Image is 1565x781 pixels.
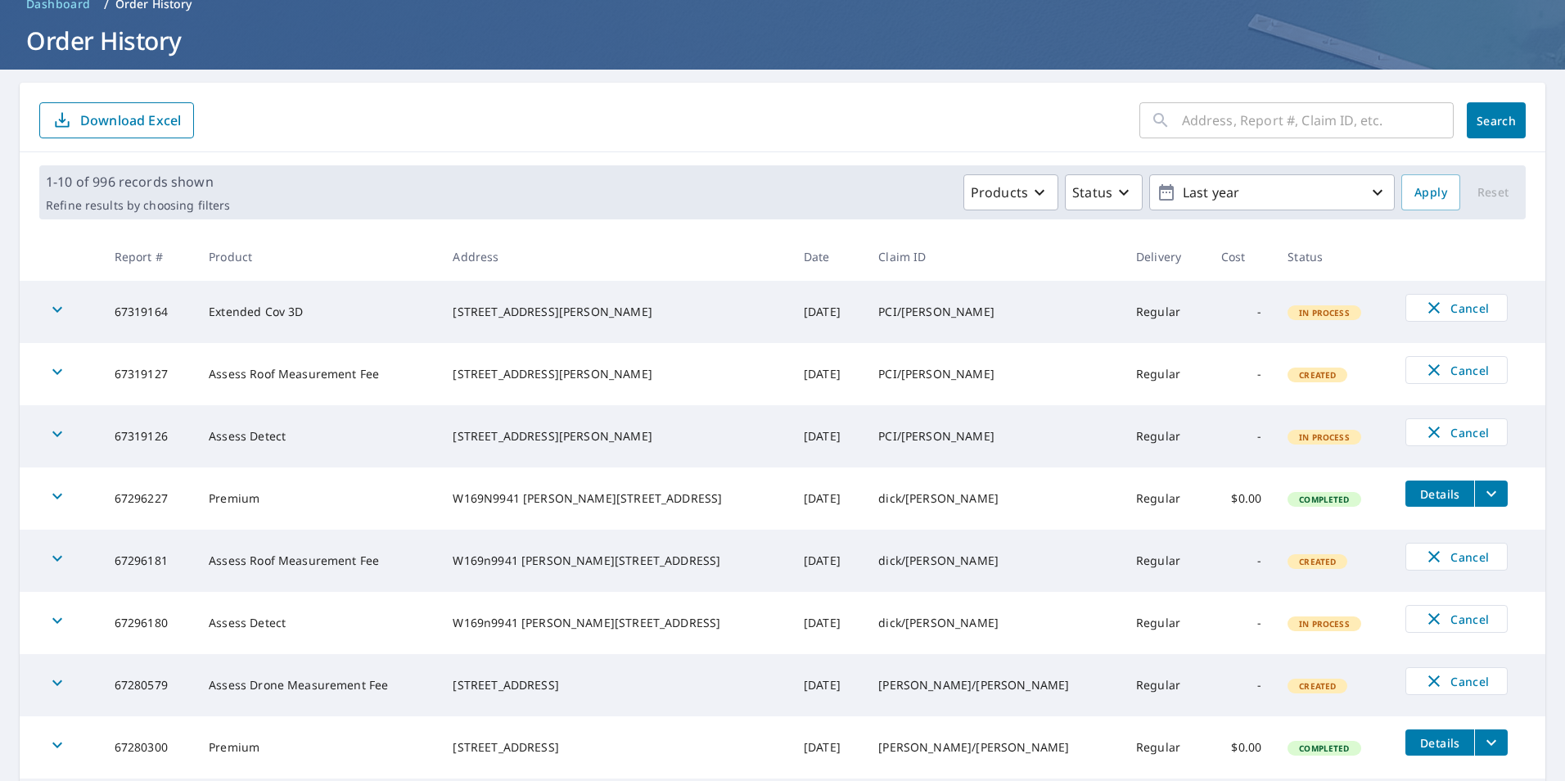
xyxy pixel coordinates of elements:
[453,304,778,320] div: [STREET_ADDRESS][PERSON_NAME]
[1176,178,1368,207] p: Last year
[101,232,196,281] th: Report #
[1123,530,1208,592] td: Regular
[1208,281,1275,343] td: -
[791,405,865,467] td: [DATE]
[453,428,778,445] div: [STREET_ADDRESS][PERSON_NAME]
[1123,232,1208,281] th: Delivery
[101,530,196,592] td: 67296181
[791,654,865,716] td: [DATE]
[1123,467,1208,530] td: Regular
[1414,183,1447,203] span: Apply
[1208,467,1275,530] td: $0.00
[1182,97,1454,143] input: Address, Report #, Claim ID, etc.
[196,343,440,405] td: Assess Roof Measurement Fee
[1423,547,1491,567] span: Cancel
[453,553,778,569] div: W169n9941 [PERSON_NAME][STREET_ADDRESS]
[1208,232,1275,281] th: Cost
[865,232,1123,281] th: Claim ID
[196,232,440,281] th: Product
[1208,530,1275,592] td: -
[196,281,440,343] td: Extended Cov 3D
[1208,716,1275,779] td: $0.00
[791,592,865,654] td: [DATE]
[1289,431,1360,443] span: In Process
[963,174,1058,210] button: Products
[20,24,1545,57] h1: Order History
[971,183,1028,202] p: Products
[791,716,865,779] td: [DATE]
[440,232,791,281] th: Address
[1405,294,1508,322] button: Cancel
[453,739,778,756] div: [STREET_ADDRESS]
[101,281,196,343] td: 67319164
[1289,618,1360,630] span: In Process
[196,467,440,530] td: Premium
[865,530,1123,592] td: dick/[PERSON_NAME]
[453,677,778,693] div: [STREET_ADDRESS]
[1123,405,1208,467] td: Regular
[46,172,230,192] p: 1-10 of 996 records shown
[101,343,196,405] td: 67319127
[791,530,865,592] td: [DATE]
[196,405,440,467] td: Assess Detect
[1208,405,1275,467] td: -
[1072,183,1112,202] p: Status
[1474,481,1508,507] button: filesDropdownBtn-67296227
[865,467,1123,530] td: dick/[PERSON_NAME]
[1405,481,1474,507] button: detailsBtn-67296227
[865,716,1123,779] td: [PERSON_NAME]/[PERSON_NAME]
[1123,343,1208,405] td: Regular
[865,343,1123,405] td: PCI/[PERSON_NAME]
[196,716,440,779] td: Premium
[1208,654,1275,716] td: -
[80,111,181,129] p: Download Excel
[1423,671,1491,691] span: Cancel
[1423,298,1491,318] span: Cancel
[1405,418,1508,446] button: Cancel
[1123,716,1208,779] td: Regular
[196,530,440,592] td: Assess Roof Measurement Fee
[865,654,1123,716] td: [PERSON_NAME]/[PERSON_NAME]
[101,654,196,716] td: 67280579
[1405,605,1508,633] button: Cancel
[196,592,440,654] td: Assess Detect
[1423,422,1491,442] span: Cancel
[101,405,196,467] td: 67319126
[865,281,1123,343] td: PCI/[PERSON_NAME]
[1289,743,1359,754] span: Completed
[1274,232,1392,281] th: Status
[1289,307,1360,318] span: In Process
[1123,281,1208,343] td: Regular
[453,490,778,507] div: W169N9941 [PERSON_NAME][STREET_ADDRESS]
[1208,592,1275,654] td: -
[101,716,196,779] td: 67280300
[1474,729,1508,756] button: filesDropdownBtn-67280300
[453,366,778,382] div: [STREET_ADDRESS][PERSON_NAME]
[865,592,1123,654] td: dick/[PERSON_NAME]
[1405,667,1508,695] button: Cancel
[1415,486,1464,502] span: Details
[1405,543,1508,571] button: Cancel
[1289,494,1359,505] span: Completed
[1289,556,1346,567] span: Created
[1423,609,1491,629] span: Cancel
[101,592,196,654] td: 67296180
[1467,102,1526,138] button: Search
[1123,592,1208,654] td: Regular
[1405,356,1508,384] button: Cancel
[1401,174,1460,210] button: Apply
[1289,680,1346,692] span: Created
[1289,369,1346,381] span: Created
[1208,343,1275,405] td: -
[1149,174,1395,210] button: Last year
[1480,113,1513,129] span: Search
[791,343,865,405] td: [DATE]
[865,405,1123,467] td: PCI/[PERSON_NAME]
[196,654,440,716] td: Assess Drone Measurement Fee
[791,467,865,530] td: [DATE]
[1415,735,1464,751] span: Details
[46,198,230,213] p: Refine results by choosing filters
[791,232,865,281] th: Date
[453,615,778,631] div: W169n9941 [PERSON_NAME][STREET_ADDRESS]
[1065,174,1143,210] button: Status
